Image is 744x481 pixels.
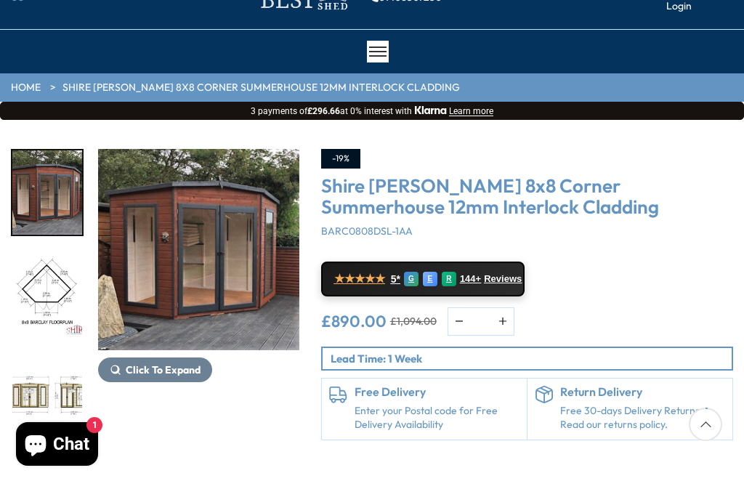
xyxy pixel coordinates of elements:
div: G [404,272,418,286]
div: R [442,272,456,286]
span: 144+ [460,273,481,285]
img: Barclay8x8_2_caa24016-f85b-4433-b7fb-4c98d68bf759_200x200.jpg [12,150,82,235]
div: E [423,272,437,286]
a: Shire [PERSON_NAME] 8x8 Corner Summerhouse 12mm Interlock Cladding [62,81,460,95]
ins: £890.00 [321,313,387,329]
img: Shire Barclay 8x8 Corner Summerhouse 12mm Interlock Cladding - Best Shed [98,149,299,350]
h6: Free Delivery [355,386,519,399]
div: 1 / 14 [98,149,299,440]
p: Free 30-days Delivery Returns, Read our returns policy. [560,404,725,432]
img: 8x8Barclaymmft_ad2b4a8c-b1f5-4913-96ef-57d396f27519_200x200.jpg [12,354,82,438]
button: Click To Expand [98,357,212,382]
del: £1,094.00 [390,316,437,326]
img: 8x8Barclayfloorplan_5f0b366f-c96c-4f44-ba6e-ee69660445a8_200x200.jpg [12,252,82,336]
h6: Return Delivery [560,386,725,399]
inbox-online-store-chat: Shopify online store chat [12,422,102,469]
div: 3 / 14 [11,352,84,440]
span: Reviews [484,273,522,285]
h3: Shire [PERSON_NAME] 8x8 Corner Summerhouse 12mm Interlock Cladding [321,176,733,217]
a: ★★★★★ 5* G E R 144+ Reviews [321,262,525,296]
div: -19% [321,149,360,169]
a: HOME [11,81,41,95]
p: Lead Time: 1 Week [331,351,732,366]
span: BARC0808DSL-1AA [321,225,413,238]
div: 1 / 14 [11,149,84,236]
span: Click To Expand [126,363,201,376]
a: Enter your Postal code for Free Delivery Availability [355,404,519,432]
div: 2 / 14 [11,251,84,338]
span: ★★★★★ [334,272,385,286]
